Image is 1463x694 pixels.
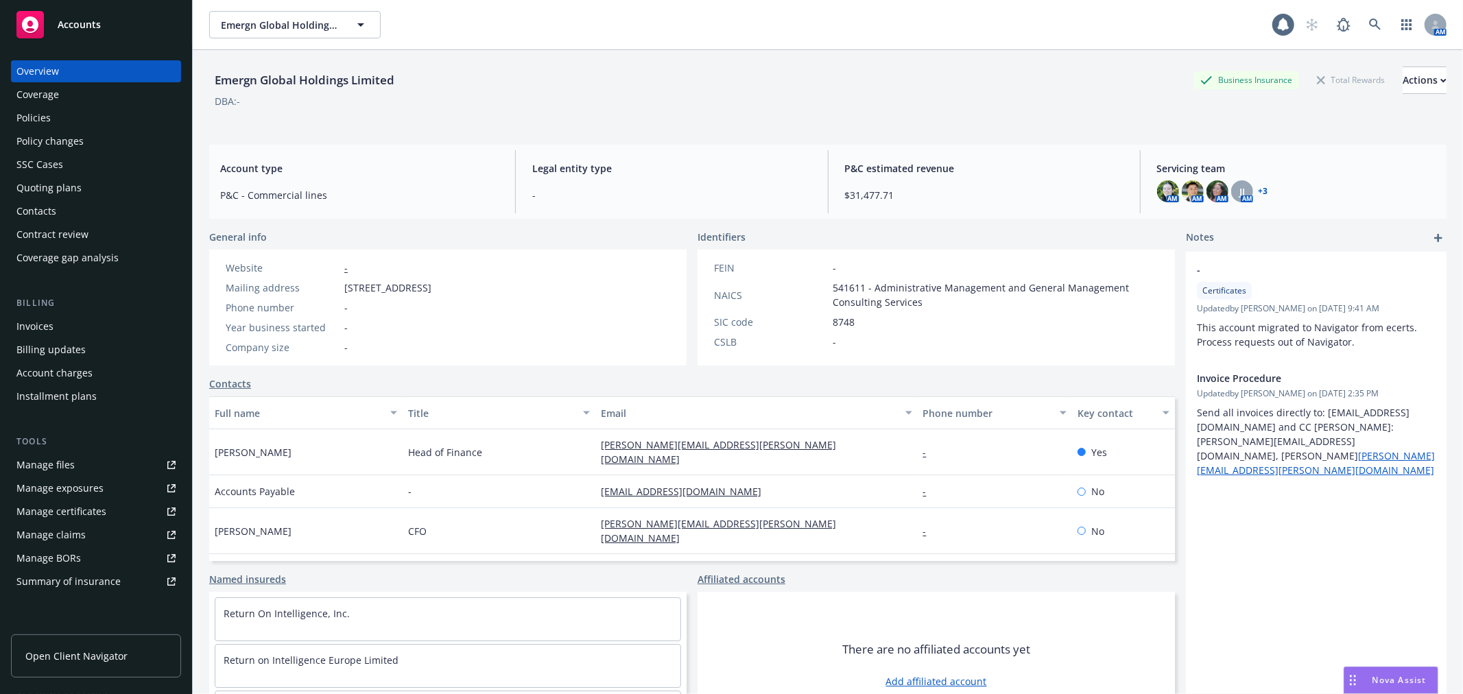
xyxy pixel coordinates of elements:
div: SIC code [714,315,827,329]
span: 541611 - Administrative Management and General Management Consulting Services [833,280,1158,309]
a: Switch app [1393,11,1420,38]
span: - [344,300,348,315]
span: Accounts Payable [215,484,295,499]
a: Contract review [11,224,181,246]
span: 8748 [833,315,855,329]
span: $31,477.71 [845,188,1123,202]
span: Invoice Procedure [1197,371,1400,385]
span: - [1197,263,1400,277]
div: Manage certificates [16,501,106,523]
a: Manage claims [11,524,181,546]
a: Invoices [11,315,181,337]
div: Mailing address [226,280,339,295]
span: This account migrated to Navigator from ecerts. Process requests out of Navigator. [1197,321,1420,348]
div: Year business started [226,320,339,335]
a: Coverage [11,84,181,106]
span: Head of Finance [408,445,482,459]
a: Contacts [209,376,251,391]
a: Overview [11,60,181,82]
div: Email [601,406,896,420]
div: Title [408,406,575,420]
div: Invoices [16,315,53,337]
div: Policies [16,107,51,129]
a: Summary of insurance [11,571,181,593]
div: Website [226,261,339,275]
a: [PERSON_NAME][EMAIL_ADDRESS][PERSON_NAME][DOMAIN_NAME] [601,438,836,466]
div: Coverage gap analysis [16,247,119,269]
span: P&C - Commercial lines [220,188,499,202]
span: Legal entity type [532,161,811,176]
a: +3 [1259,187,1268,195]
span: Manage exposures [11,477,181,499]
button: Actions [1403,67,1447,94]
a: Manage certificates [11,501,181,523]
a: Policies [11,107,181,129]
a: Add affiliated account [886,674,987,689]
button: Key contact [1072,396,1175,429]
div: Billing [11,296,181,310]
span: - [833,335,836,349]
a: - [923,525,938,538]
div: Contract review [16,224,88,246]
span: Send all invoices directly to: [EMAIL_ADDRESS][DOMAIN_NAME] and CC [PERSON_NAME]: [PERSON_NAME][E... [1197,406,1435,477]
a: Return on Intelligence Europe Limited [224,654,399,667]
div: Contacts [16,200,56,222]
span: - [344,340,348,355]
span: Certificates [1202,285,1246,297]
span: Identifiers [698,230,746,244]
div: Invoice ProcedureUpdatedby [PERSON_NAME] on [DATE] 2:35 PMSend all invoices directly to: [EMAIL_A... [1186,360,1447,488]
div: -CertificatesUpdatedby [PERSON_NAME] on [DATE] 9:41 AMThis account migrated to Navigator from ece... [1186,252,1447,360]
div: Total Rewards [1310,71,1392,88]
a: Start snowing [1298,11,1326,38]
div: Phone number [923,406,1051,420]
img: photo [1182,180,1204,202]
div: Billing updates [16,339,86,361]
span: Accounts [58,19,101,30]
div: Company size [226,340,339,355]
span: Nova Assist [1372,674,1427,686]
span: There are no affiliated accounts yet [842,641,1030,658]
div: Drag to move [1344,667,1361,693]
span: Emergn Global Holdings Limited [221,18,340,32]
span: No [1091,524,1104,538]
img: photo [1157,180,1179,202]
div: Phone number [226,300,339,315]
a: Contacts [11,200,181,222]
a: Search [1361,11,1389,38]
span: - [833,261,836,275]
a: - [923,446,938,459]
a: Installment plans [11,385,181,407]
a: Affiliated accounts [698,572,785,586]
div: Manage BORs [16,547,81,569]
div: Account charges [16,362,93,384]
a: Report a Bug [1330,11,1357,38]
a: [PERSON_NAME][EMAIL_ADDRESS][PERSON_NAME][DOMAIN_NAME] [601,517,836,545]
button: Full name [209,396,403,429]
div: Tools [11,435,181,448]
span: Notes [1186,230,1214,246]
a: [EMAIL_ADDRESS][DOMAIN_NAME] [601,485,772,498]
span: P&C estimated revenue [845,161,1123,176]
div: Coverage [16,84,59,106]
span: - [344,320,348,335]
a: add [1430,230,1447,246]
button: Phone number [918,396,1072,429]
span: Updated by [PERSON_NAME] on [DATE] 9:41 AM [1197,302,1436,315]
div: Analytics hub [11,620,181,634]
div: Actions [1403,67,1447,93]
div: Emergn Global Holdings Limited [209,71,400,89]
span: JJ [1239,184,1245,199]
div: NAICS [714,288,827,302]
a: Accounts [11,5,181,44]
div: SSC Cases [16,154,63,176]
div: Full name [215,406,382,420]
a: - [344,261,348,274]
span: Yes [1091,445,1107,459]
a: Manage files [11,454,181,476]
span: Servicing team [1157,161,1436,176]
a: Coverage gap analysis [11,247,181,269]
button: Title [403,396,596,429]
button: Nova Assist [1344,667,1438,694]
span: [PERSON_NAME] [215,445,292,459]
a: Billing updates [11,339,181,361]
